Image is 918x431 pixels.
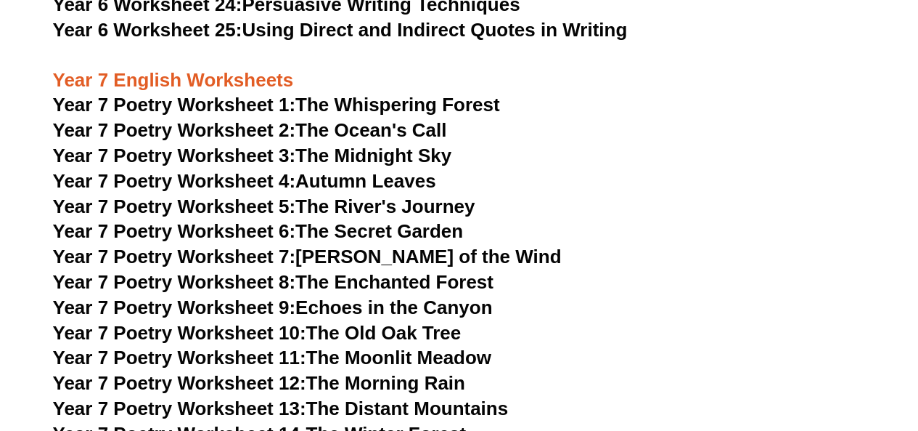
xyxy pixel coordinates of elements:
[53,119,296,141] span: Year 7 Poetry Worksheet 2:
[53,145,452,166] a: Year 7 Poetry Worksheet 3:The Midnight Sky
[53,398,306,419] span: Year 7 Poetry Worksheet 13:
[53,119,447,141] a: Year 7 Poetry Worksheet 2:The Ocean's Call
[53,271,296,293] span: Year 7 Poetry Worksheet 8:
[53,19,242,41] span: Year 6 Worksheet 25:
[53,297,296,318] span: Year 7 Poetry Worksheet 9:
[53,196,296,217] span: Year 7 Poetry Worksheet 5:
[53,372,465,394] a: Year 7 Poetry Worksheet 12:The Morning Rain
[53,44,866,93] h3: Year 7 English Worksheets
[53,297,493,318] a: Year 7 Poetry Worksheet 9:Echoes in the Canyon
[53,196,475,217] a: Year 7 Poetry Worksheet 5:The River's Journey
[676,267,918,431] iframe: Chat Widget
[53,220,464,242] a: Year 7 Poetry Worksheet 6:The Secret Garden
[53,94,296,116] span: Year 7 Poetry Worksheet 1:
[53,170,436,192] a: Year 7 Poetry Worksheet 4:Autumn Leaves
[53,246,296,267] span: Year 7 Poetry Worksheet 7:
[53,271,493,293] a: Year 7 Poetry Worksheet 8:The Enchanted Forest
[53,220,296,242] span: Year 7 Poetry Worksheet 6:
[53,398,509,419] a: Year 7 Poetry Worksheet 13:The Distant Mountains
[53,322,462,344] a: Year 7 Poetry Worksheet 10:The Old Oak Tree
[53,347,492,368] a: Year 7 Poetry Worksheet 11:The Moonlit Meadow
[53,94,500,116] a: Year 7 Poetry Worksheet 1:The Whispering Forest
[53,372,306,394] span: Year 7 Poetry Worksheet 12:
[53,246,562,267] a: Year 7 Poetry Worksheet 7:[PERSON_NAME] of the Wind
[53,170,296,192] span: Year 7 Poetry Worksheet 4:
[53,145,296,166] span: Year 7 Poetry Worksheet 3:
[53,322,306,344] span: Year 7 Poetry Worksheet 10:
[53,347,306,368] span: Year 7 Poetry Worksheet 11:
[53,19,628,41] a: Year 6 Worksheet 25:Using Direct and Indirect Quotes in Writing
